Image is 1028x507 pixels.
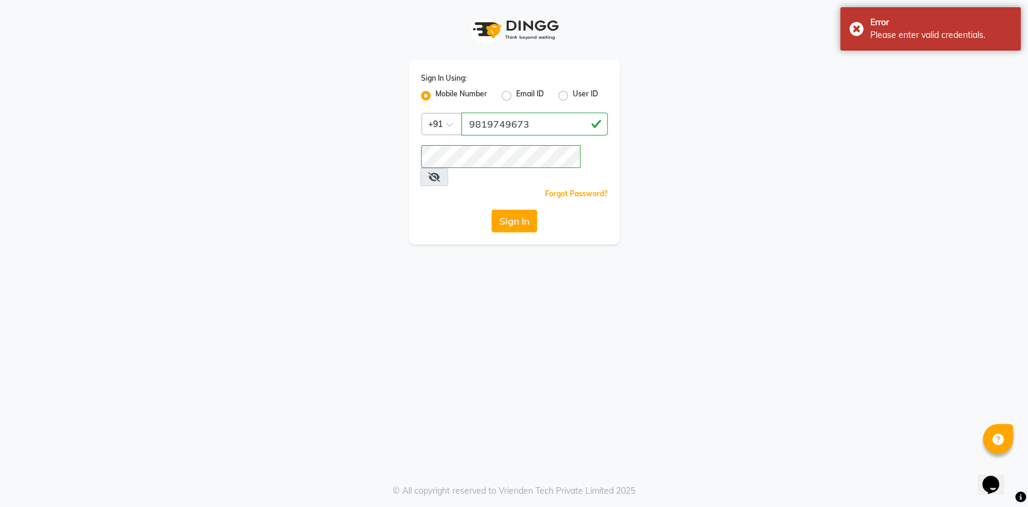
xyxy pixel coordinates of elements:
[870,29,1012,42] div: Please enter valid credentials.
[545,189,608,198] a: Forgot Password?
[421,73,467,84] label: Sign In Using:
[516,89,544,103] label: Email ID
[435,89,487,103] label: Mobile Number
[977,459,1016,495] iframe: chat widget
[870,16,1012,29] div: Error
[466,12,562,48] img: logo1.svg
[491,210,537,232] button: Sign In
[461,113,608,135] input: Username
[421,145,581,168] input: Username
[573,89,598,103] label: User ID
